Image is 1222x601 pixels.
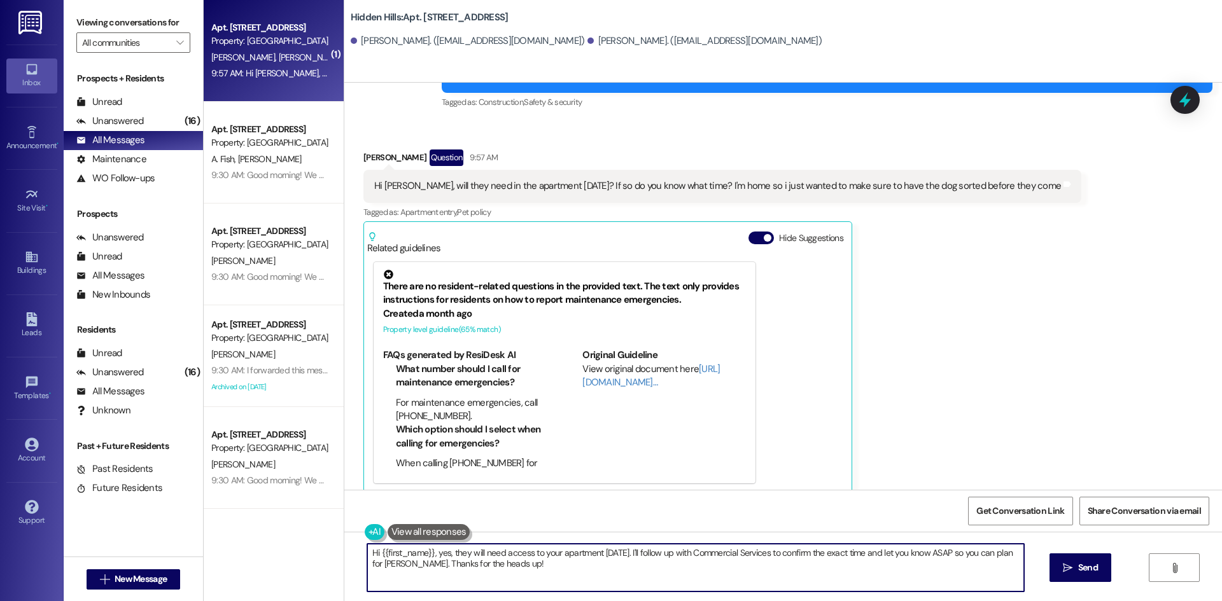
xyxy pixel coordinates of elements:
[76,288,150,301] div: New Inbounds
[49,389,51,398] span: •
[76,366,144,379] div: Unanswered
[76,385,144,398] div: All Messages
[383,307,746,321] div: Created a month ago
[442,93,1212,111] div: Tagged as:
[64,72,203,85] div: Prospects + Residents
[396,396,547,424] li: For maintenance emergencies, call [PHONE_NUMBER].
[383,349,516,361] b: FAQs generated by ResiDesk AI
[82,32,170,53] input: All communities
[374,179,1061,193] div: Hi [PERSON_NAME], will they need in the apartment [DATE]? If so do you know what time? I'm home s...
[524,97,582,107] span: Safety & security
[1088,504,1201,518] span: Share Conversation via email
[211,34,329,48] div: Property: [GEOGRAPHIC_DATA]
[76,231,144,244] div: Unanswered
[211,123,329,136] div: Apt. [STREET_ADDRESS]
[57,139,59,148] span: •
[6,184,57,218] a: Site Visit •
[176,38,183,48] i: 
[76,347,122,360] div: Unread
[211,349,275,360] span: [PERSON_NAME]
[238,153,302,165] span: [PERSON_NAME]
[211,474,1174,486] div: 9:30 AM: Good morning! We wanted to make you aware that we currently have contractors on site wor...
[76,153,146,166] div: Maintenance
[211,153,238,165] span: A. Fish
[181,363,203,382] div: (16)
[6,308,57,343] a: Leads
[76,134,144,147] div: All Messages
[211,238,329,251] div: Property: [GEOGRAPHIC_DATA]
[87,569,181,590] button: New Message
[383,270,746,307] div: There are no resident-related questions in the provided text. The text only provides instructions...
[211,21,329,34] div: Apt. [STREET_ADDRESS]
[457,207,491,218] span: Pet policy
[211,331,329,345] div: Property: [GEOGRAPHIC_DATA]
[1050,553,1111,582] button: Send
[76,13,190,32] label: Viewing conversations for
[76,172,155,185] div: WO Follow-ups
[211,459,275,470] span: [PERSON_NAME]
[211,318,329,331] div: Apt. [STREET_ADDRESS]
[1078,561,1098,574] span: Send
[400,207,458,218] span: Apartment entry ,
[351,11,509,24] b: Hidden Hills: Apt. [STREET_ADDRESS]
[76,250,122,263] div: Unread
[396,363,547,390] li: What number should I call for maintenance emergencies?
[76,481,162,495] div: Future Residents
[430,149,463,165] div: Question
[76,269,144,282] div: All Messages
[479,97,524,107] span: Construction ,
[278,52,342,63] span: [PERSON_NAME]
[64,323,203,336] div: Residents
[211,225,329,238] div: Apt. [STREET_ADDRESS]
[582,363,746,390] div: View original document here
[115,572,167,586] span: New Message
[211,136,329,149] div: Property: [GEOGRAPHIC_DATA]
[64,207,203,221] div: Prospects
[76,95,122,109] div: Unread
[76,462,153,476] div: Past Residents
[367,231,441,255] div: Related guidelines
[211,441,329,455] div: Property: [GEOGRAPHIC_DATA]
[64,439,203,453] div: Past + Future Residents
[18,11,45,34] img: ResiDesk Logo
[6,59,57,93] a: Inbox
[211,169,1174,181] div: 9:30 AM: Good morning! We wanted to make you aware that we currently have contractors on site wor...
[582,363,720,389] a: [URL][DOMAIN_NAME]…
[211,364,517,376] div: 9:30 AM: I forwarded this message just in case you go outside while I am not home.
[76,114,144,128] div: Unanswered
[181,111,203,131] div: (16)
[46,202,48,211] span: •
[211,271,1174,282] div: 9:30 AM: Good morning! We wanted to make you aware that we currently have contractors on site wor...
[968,497,1072,525] button: Get Conversation Link
[211,52,279,63] span: [PERSON_NAME]
[6,246,57,280] a: Buildings
[367,544,1024,591] textarea: Hi {{first_name}}, yes, they will need access to your apartment [DATE]. I'll follow up with Comme...
[582,349,657,361] b: Original Guideline
[587,34,822,48] div: [PERSON_NAME]. ([EMAIL_ADDRESS][DOMAIN_NAME])
[6,496,57,530] a: Support
[211,428,329,441] div: Apt. [STREET_ADDRESS]
[363,149,1081,170] div: [PERSON_NAME]
[1063,563,1072,573] i: 
[1079,497,1209,525] button: Share Conversation via email
[467,151,498,164] div: 9:57 AM
[76,404,130,417] div: Unknown
[396,457,547,497] li: When calling [PHONE_NUMBER] for emergencies, press #3 to leave a message for the on-call team.
[976,504,1064,518] span: Get Conversation Link
[363,203,1081,221] div: Tagged as:
[779,231,843,245] label: Hide Suggestions
[1170,563,1179,573] i: 
[383,323,746,336] div: Property level guideline ( 65 % match)
[210,379,330,395] div: Archived on [DATE]
[211,67,875,79] div: 9:57 AM: Hi [PERSON_NAME], will they need in the apartment [DATE]? If so do you know what time? I...
[396,423,547,450] li: Which option should I select when calling for emergencies?
[6,434,57,468] a: Account
[6,371,57,406] a: Templates •
[211,255,275,266] span: [PERSON_NAME]
[351,34,585,48] div: [PERSON_NAME]. ([EMAIL_ADDRESS][DOMAIN_NAME])
[100,574,109,584] i: 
